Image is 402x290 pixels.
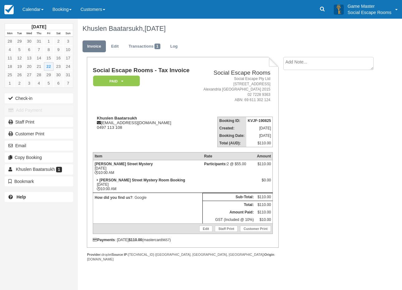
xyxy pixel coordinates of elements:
[144,25,166,32] span: [DATE]
[54,37,63,45] a: 2
[166,40,182,53] a: Log
[44,54,54,62] a: 15
[203,216,255,224] td: GST (Included @ 10%)
[5,129,73,139] a: Customer Print
[246,132,273,139] td: [DATE]
[24,30,34,37] th: Wed
[34,37,44,45] a: 31
[44,37,54,45] a: 1
[54,71,63,79] a: 30
[93,238,115,242] strong: Payments
[124,40,165,53] a: Transactions1
[63,54,73,62] a: 17
[5,141,73,151] button: Email
[5,105,73,115] button: Add Payment
[24,79,34,87] a: 3
[203,160,255,176] td: 2 @ $55.00
[15,30,24,37] th: Tue
[24,71,34,79] a: 27
[5,71,15,79] a: 25
[248,119,271,123] strong: KVJF-190825
[5,164,73,174] a: Khuslen Baatarsukh 1
[246,139,273,147] td: $110.00
[93,75,138,87] a: Paid
[54,79,63,87] a: 6
[63,62,73,71] a: 24
[93,238,273,242] div: : [DATE] (mastercard )
[5,176,73,186] button: Bookmark
[15,37,24,45] a: 29
[5,152,73,162] button: Copy Booking
[162,238,170,242] small: 9657
[15,62,24,71] a: 19
[34,62,44,71] a: 21
[63,79,73,87] a: 7
[63,37,73,45] a: 3
[99,178,185,182] strong: [PERSON_NAME] Street Mystery Room Booking
[218,139,246,147] th: Total (AUD):
[44,45,54,54] a: 8
[83,40,106,53] a: Invoice
[348,9,391,16] p: Social Escape Rooms
[93,76,140,87] em: Paid
[215,226,238,232] a: Staff Print
[63,71,73,79] a: 31
[44,62,54,71] a: 22
[112,253,128,256] strong: Source IP:
[93,160,202,176] td: [DATE] 10:00 AM
[255,193,273,201] td: $110.00
[257,162,271,171] div: $110.00
[54,62,63,71] a: 23
[93,116,196,130] div: [EMAIL_ADDRESS][DOMAIN_NAME] 0497 113 108
[246,124,273,132] td: [DATE]
[199,76,271,103] address: Social Escape Pty Ltd [STREET_ADDRESS] Alexandria [GEOGRAPHIC_DATA] 2015 02 7228 9363 ABN: 69 611...
[93,176,202,193] td: [DATE] 10:00 AM
[44,71,54,79] a: 29
[54,30,63,37] th: Sat
[204,162,227,166] strong: Participants
[54,54,63,62] a: 16
[154,44,160,49] span: 1
[5,54,15,62] a: 11
[24,37,34,45] a: 30
[5,45,15,54] a: 4
[63,30,73,37] th: Sun
[257,178,271,187] div: $0.00
[24,45,34,54] a: 6
[334,4,344,14] img: A3
[34,45,44,54] a: 7
[93,67,196,74] h1: Social Escape Rooms - Tax Invoice
[93,152,202,160] th: Item
[97,116,137,120] strong: Khuslen Baatarsukh
[87,252,278,262] div: droplet [TECHNICAL_ID] ([GEOGRAPHIC_DATA], [GEOGRAPHIC_DATA], [GEOGRAPHIC_DATA]) : [DOMAIN_NAME]
[255,152,273,160] th: Amount
[56,167,62,172] span: 1
[203,201,255,208] th: Total:
[5,79,15,87] a: 1
[5,62,15,71] a: 18
[31,24,46,29] strong: [DATE]
[203,208,255,216] th: Amount Paid:
[218,124,246,132] th: Created:
[34,30,44,37] th: Thu
[203,152,255,160] th: Rate
[255,208,273,216] td: $110.00
[106,40,123,53] a: Edit
[16,167,55,172] span: Khuslen Baatarsukh
[83,25,375,32] h1: Khuslen Baatarsukh,
[5,117,73,127] a: Staff Print
[15,79,24,87] a: 2
[44,30,54,37] th: Fri
[264,253,274,256] strong: Origin
[34,54,44,62] a: 14
[87,253,102,256] strong: Provider:
[5,192,73,202] a: Help
[255,201,273,208] td: $110.00
[129,238,142,242] strong: $110.00
[203,193,255,201] th: Sub-Total:
[54,45,63,54] a: 9
[15,71,24,79] a: 26
[44,79,54,87] a: 5
[5,30,15,37] th: Mon
[348,3,391,9] p: Game Master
